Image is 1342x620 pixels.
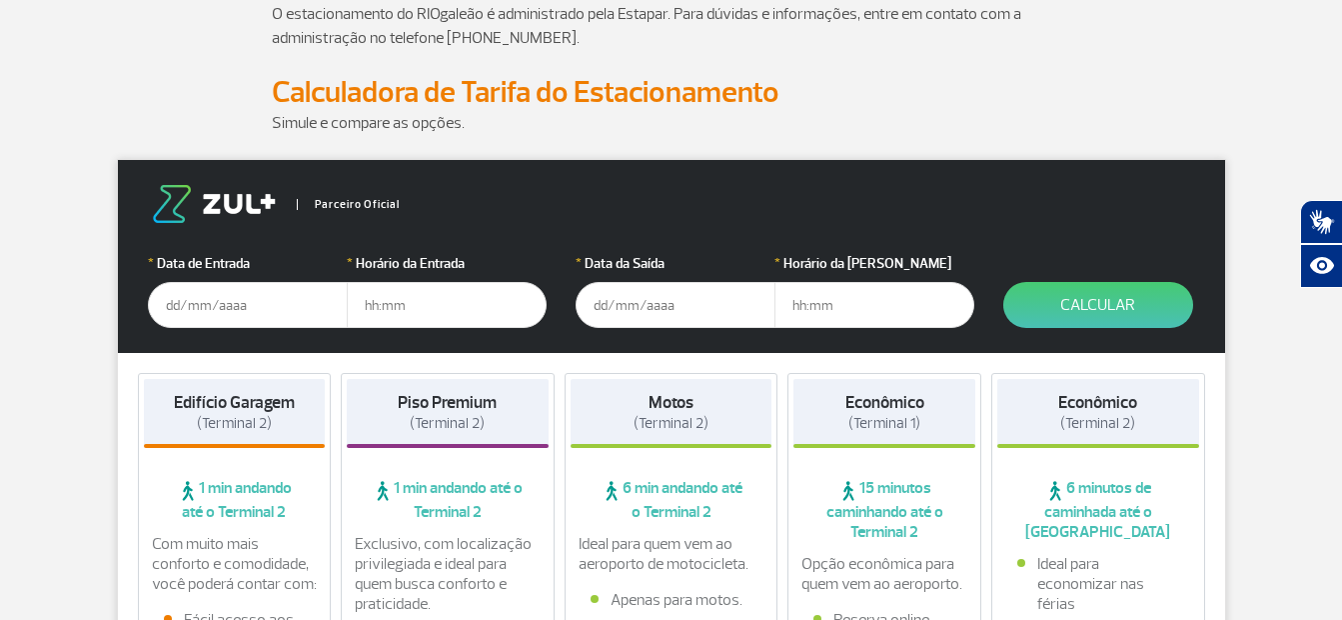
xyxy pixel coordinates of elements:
p: Exclusivo, com localização privilegiada e ideal para quem busca conforto e praticidade. [355,534,541,614]
span: (Terminal 1) [848,414,920,433]
span: 6 min andando até o Terminal 2 [571,478,772,522]
input: dd/mm/aaaa [148,282,348,328]
button: Abrir tradutor de língua de sinais. [1300,200,1342,244]
label: Data de Entrada [148,253,348,274]
li: Apenas para motos. [591,590,752,610]
input: hh:mm [774,282,974,328]
strong: Econômico [845,392,924,413]
span: 1 min andando até o Terminal 2 [144,478,326,522]
label: Horário da [PERSON_NAME] [774,253,974,274]
span: (Terminal 2) [197,414,272,433]
strong: Edifício Garagem [174,392,295,413]
span: 1 min andando até o Terminal 2 [347,478,549,522]
p: Ideal para quem vem ao aeroporto de motocicleta. [579,534,764,574]
p: Com muito mais conforto e comodidade, você poderá contar com: [152,534,318,594]
p: Simule e compare as opções. [272,111,1071,135]
span: Parceiro Oficial [297,199,400,210]
strong: Motos [649,392,693,413]
strong: Piso Premium [398,392,497,413]
button: Calcular [1003,282,1193,328]
li: Ideal para economizar nas férias [1017,554,1179,614]
button: Abrir recursos assistivos. [1300,244,1342,288]
h2: Calculadora de Tarifa do Estacionamento [272,74,1071,111]
p: O estacionamento do RIOgaleão é administrado pela Estapar. Para dúvidas e informações, entre em c... [272,2,1071,50]
span: (Terminal 2) [1060,414,1135,433]
label: Horário da Entrada [347,253,547,274]
input: dd/mm/aaaa [576,282,775,328]
label: Data da Saída [576,253,775,274]
span: 15 minutos caminhando até o Terminal 2 [793,478,975,542]
span: (Terminal 2) [410,414,485,433]
strong: Econômico [1058,392,1137,413]
span: (Terminal 2) [634,414,708,433]
img: logo-zul.png [148,185,280,223]
input: hh:mm [347,282,547,328]
div: Plugin de acessibilidade da Hand Talk. [1300,200,1342,288]
span: 6 minutos de caminhada até o [GEOGRAPHIC_DATA] [997,478,1199,542]
p: Opção econômica para quem vem ao aeroporto. [801,554,967,594]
